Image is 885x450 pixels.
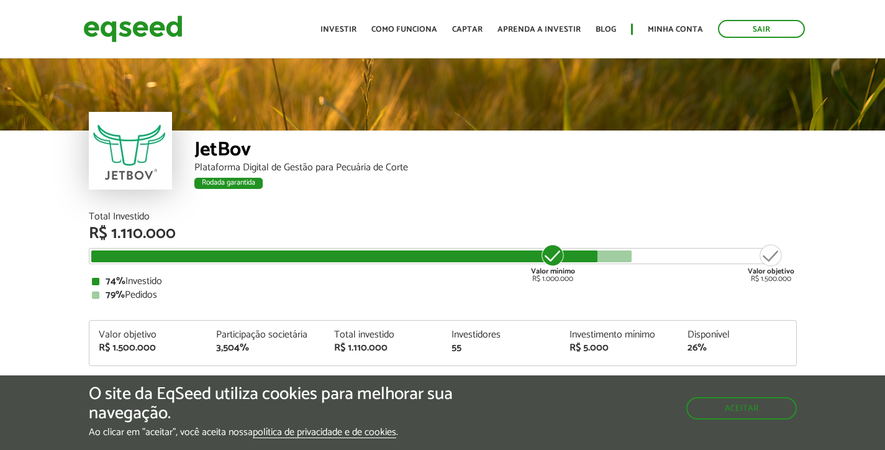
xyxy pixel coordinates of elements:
a: Minha conta [648,25,703,34]
div: Investidores [452,330,551,340]
div: Plataforma Digital de Gestão para Pecuária de Corte [194,163,797,173]
div: Valor objetivo [99,330,198,340]
div: Rodada garantida [194,178,263,189]
a: Captar [452,25,483,34]
strong: Valor objetivo [748,265,794,277]
div: R$ 1.500.000 [99,343,198,353]
div: 26% [688,343,787,353]
div: Investimento mínimo [570,330,669,340]
img: EqSeed [83,12,183,45]
div: Pedidos [92,290,794,300]
div: Investido [92,277,794,287]
div: R$ 1.000.000 [530,243,576,283]
a: Sair [718,20,805,38]
div: Disponível [688,330,787,340]
strong: 74% [106,273,125,290]
div: 55 [452,343,551,353]
div: Total Investido [89,212,797,222]
a: Aprenda a investir [497,25,581,34]
div: 3,504% [216,343,315,353]
div: R$ 1.110.000 [334,343,433,353]
h5: O site da EqSeed utiliza cookies para melhorar sua navegação. [89,385,514,423]
div: JetBov [194,140,797,163]
div: R$ 1.110.000 [89,226,797,242]
strong: Valor mínimo [531,265,575,277]
div: R$ 5.000 [570,343,669,353]
div: Total investido [334,330,433,340]
button: Aceitar [686,397,797,420]
strong: 79% [106,287,125,303]
a: Blog [596,25,616,34]
a: Como funciona [371,25,437,34]
p: Ao clicar em "aceitar", você aceita nossa . [89,426,514,438]
a: Investir [320,25,356,34]
div: Participação societária [216,330,315,340]
a: política de privacidade e de cookies [253,428,396,438]
div: R$ 1.500.000 [748,243,794,283]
